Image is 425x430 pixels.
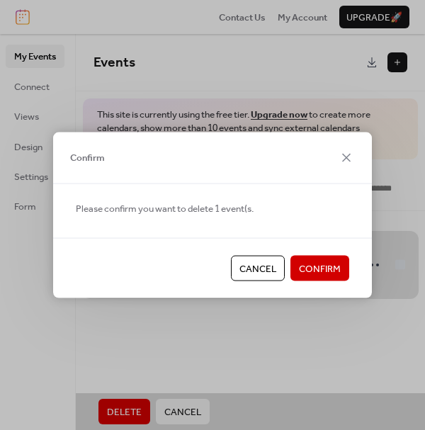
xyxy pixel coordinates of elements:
span: Confirm [299,262,341,276]
button: Confirm [290,256,349,281]
span: Cancel [239,262,276,276]
button: Cancel [231,256,285,281]
span: Confirm [70,151,105,165]
span: Please confirm you want to delete 1 event(s. [76,201,254,215]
